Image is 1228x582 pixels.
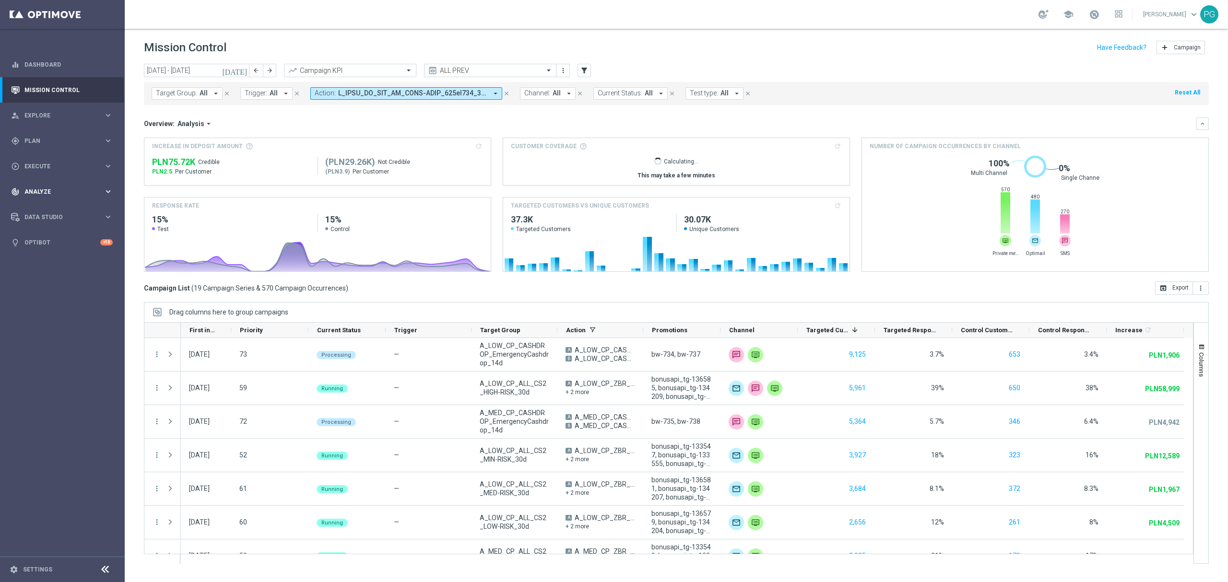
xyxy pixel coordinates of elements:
[729,481,744,497] img: Optimail
[1174,44,1201,51] span: Campaign
[566,356,572,361] span: B
[11,239,113,246] div: lightbulb Optibot +10
[575,379,635,388] span: A_LOW_CP_ZBR_CS_HIGH-RISK_100do50_30d
[511,201,649,210] h4: TARGETED CUSTOMERS VS UNIQUE CUSTOMERS
[480,379,549,396] span: A_LOW_CP_ALL_CS2_HIGH-RISK_30d
[598,89,642,97] span: Current Status:
[1063,9,1074,20] span: school
[729,414,744,430] div: SMS
[11,162,20,171] i: play_circle_outline
[748,347,763,362] div: Private message
[1193,281,1209,295] button: more_vert
[11,111,104,120] div: Explore
[153,417,161,426] i: more_vert
[189,384,210,392] div: 01 Sep 2025, Monday
[1029,235,1041,246] div: Optimail
[690,89,718,97] span: Test type:
[1157,41,1205,54] button: add Campaign
[189,451,210,459] div: 01 Sep 2025, Monday
[575,346,635,354] span: A_LOW_CP_CASHDROP_EmergencyCashdrop_10PLN_14d
[566,388,635,396] div: + 2 more
[566,448,572,454] span: A
[1030,194,1040,200] span: 480
[24,77,113,103] a: Mission Control
[566,481,572,487] span: A
[11,112,113,119] div: person_search Explore keyboard_arrow_right
[806,326,848,334] span: Targeted Customers
[1198,352,1205,377] span: Columns
[152,87,223,100] button: Target Group: All arrow_drop_down
[748,548,763,564] img: Private message
[11,77,113,103] div: Mission Control
[284,64,416,77] ng-select: Campaign KPI
[325,214,483,225] h2: 15%
[870,142,1021,151] span: Number of campaign occurrences by channel
[24,113,104,118] span: Explore
[153,451,161,459] i: more_vert
[153,551,161,560] button: more_vert
[263,64,276,77] button: arrow_forward
[189,326,215,334] span: First in Range
[144,119,175,128] h3: Overview:
[1155,284,1209,291] multiple-options-button: Export to CSV
[593,87,668,100] button: Current Status: All arrow_drop_down
[729,448,744,463] img: Optimail
[394,350,399,358] span: —
[317,451,348,460] colored-tag: Running
[144,539,181,573] div: Press SPACE to select this row.
[11,61,113,69] div: equalizer Dashboard
[669,90,675,97] i: close
[480,408,549,434] span: A_MED_CP_CASHDROP_EmergencyCashdrop_14d
[553,89,561,97] span: All
[729,381,744,396] img: Optimail
[156,89,197,97] span: Target Group:
[11,188,113,196] div: track_changes Analyze keyboard_arrow_right
[480,446,549,464] span: A_LOW_CP_ALL_CS2_MIN-RISK_30d
[11,60,20,69] i: equalizer
[11,213,113,221] button: Data Studio keyboard_arrow_right
[566,522,635,531] div: + 2 more
[224,90,230,97] i: close
[194,284,346,292] span: 19 Campaign Series & 570 Campaign Occurrences
[566,381,572,386] span: A
[729,548,744,564] img: Optimail
[729,347,744,362] img: SMS
[480,341,549,367] span: A_LOW_CP_CASHDROP_EmergencyCashdrop_14d
[11,86,113,94] button: Mission Control
[1059,163,1070,174] span: 0%
[566,515,572,521] span: A
[684,225,842,233] span: Unique Customers
[748,448,763,463] img: Private message
[104,111,113,120] i: keyboard_arrow_right
[1174,87,1201,98] button: Reset All
[930,350,944,358] span: 3.7%
[144,405,181,439] div: Press SPACE to select this row.
[153,384,161,392] button: more_vert
[848,550,867,562] button: 2,025
[153,518,161,526] i: more_vert
[575,547,635,556] span: A_MED_CP_ZBR_CS_MIN-RISK_50do20_30d
[1115,326,1143,334] span: Increase
[11,137,104,145] div: Plan
[11,137,113,145] button: gps_fixed Plan keyboard_arrow_right
[11,187,104,196] div: Analyze
[266,67,273,74] i: arrow_forward
[720,89,729,97] span: All
[317,326,361,334] span: Current Status
[152,214,310,225] h2: 15%
[1008,516,1021,528] button: 261
[24,52,113,77] a: Dashboard
[576,88,584,99] button: close
[1097,44,1146,51] input: Have Feedback?
[511,225,669,233] span: Targeted Customers
[1008,483,1021,495] button: 372
[24,214,104,220] span: Data Studio
[221,64,249,78] button: [DATE]
[198,158,220,166] span: Credible
[321,385,343,392] span: Running
[971,169,1007,177] span: Multi Channel
[580,66,589,75] i: filter_alt
[144,472,181,506] div: Press SPACE to select this row.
